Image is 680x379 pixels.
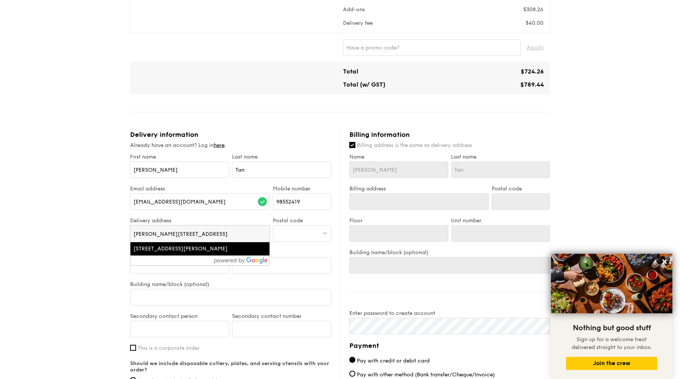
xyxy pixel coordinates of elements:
[349,249,550,256] label: Building name/block (optional)
[349,217,448,224] label: Floor
[520,81,544,88] span: $789.44
[492,186,550,192] label: Postal code
[130,360,329,373] strong: Should we include disposable cutlery, plates, and serving utensils with your order?
[130,154,229,160] label: First name
[349,142,355,148] input: Billing address is the same as delivery address
[527,39,544,56] span: Apply
[138,345,199,351] span: This is a corporate order
[214,142,225,148] a: here
[130,186,270,192] label: Email address
[349,357,355,363] input: Pay with credit or debit card
[357,372,495,378] span: Pay with other method (Bank transfer/Cheque/Invoice)
[451,217,550,224] label: Unit number
[526,20,544,26] span: $40.00
[130,142,331,149] div: Already have an account? Log in .
[130,345,136,351] input: This is a corporate order
[130,281,331,288] label: Building name/block (optional)
[349,186,489,192] label: Billing address
[130,313,229,319] label: Secondary contact person
[573,324,651,333] span: Nothing but good stuff
[322,230,328,236] img: icon-dropdown.fa26e9f9.svg
[566,357,658,370] button: Join the crew
[214,257,268,264] img: powered-by-google.60e8a832.png
[357,142,472,148] span: Billing address is the same as delivery address
[357,358,430,364] span: Pay with credit or debit card
[273,186,331,192] label: Mobile number
[232,313,331,319] label: Secondary contact number
[343,81,385,88] span: Total (w/ GST)
[551,254,673,313] img: DSC07876-Edit02-Large.jpeg
[130,217,270,224] label: Delivery address
[349,130,410,139] span: Billing information
[343,6,365,13] span: Add-ons
[349,340,550,351] h4: Payment
[451,154,550,160] label: Last name
[521,68,544,75] span: $724.26
[349,371,355,377] input: Pay with other method (Bank transfer/Cheque/Invoice)
[349,310,550,316] label: Enter password to create account
[232,154,331,160] label: Last name
[659,256,671,268] button: Close
[572,336,652,351] span: Sign up for a welcome treat delivered straight to your inbox.
[232,249,331,256] label: Unit number
[349,154,448,160] label: Name
[133,245,233,253] div: [STREET_ADDRESS][PERSON_NAME]
[130,130,198,139] span: Delivery information
[343,39,521,56] input: Have a promo code?
[258,197,267,206] img: icon-success.f839ccf9.svg
[343,68,358,75] span: Total
[273,217,331,224] label: Postal code
[343,20,373,26] span: Delivery fee
[523,6,544,13] span: $308.26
